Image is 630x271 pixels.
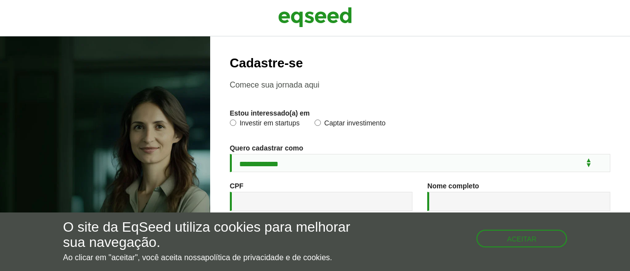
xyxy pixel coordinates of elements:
label: Estou interessado(a) em [230,110,310,117]
label: Investir em startups [230,120,300,129]
input: Investir em startups [230,120,236,126]
label: CPF [230,182,244,189]
input: Captar investimento [315,120,321,126]
img: EqSeed Logo [278,5,352,30]
h5: O site da EqSeed utiliza cookies para melhorar sua navegação. [63,220,365,250]
label: Quero cadastrar como [230,145,303,151]
label: Nome completo [427,182,479,189]
a: política de privacidade e de cookies [205,254,330,262]
h2: Cadastre-se [230,56,610,70]
button: Aceitar [476,230,567,247]
label: Captar investimento [315,120,386,129]
p: Comece sua jornada aqui [230,80,610,90]
p: Ao clicar em "aceitar", você aceita nossa . [63,253,365,262]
